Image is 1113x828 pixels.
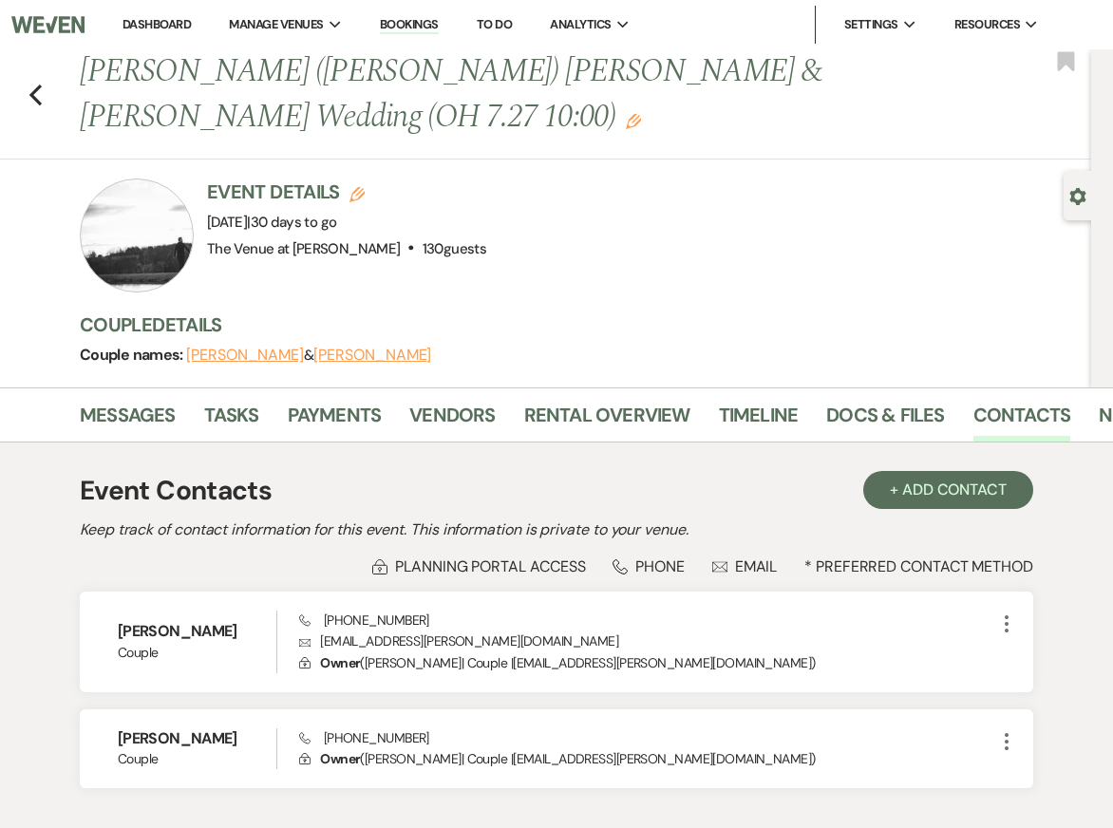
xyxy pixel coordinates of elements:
span: The Venue at [PERSON_NAME] [207,239,400,258]
div: Planning Portal Access [372,556,585,576]
h6: [PERSON_NAME] [118,728,276,749]
a: Docs & Files [826,400,944,442]
span: Couple names: [80,345,186,365]
img: Weven Logo [11,5,85,45]
a: Contacts [973,400,1071,442]
h6: [PERSON_NAME] [118,621,276,642]
button: Open lead details [1069,186,1086,204]
h2: Keep track of contact information for this event. This information is private to your venue. [80,518,1033,541]
span: & [186,346,431,365]
button: [PERSON_NAME] [313,348,431,363]
span: Owner [320,750,360,767]
p: [EMAIL_ADDRESS][PERSON_NAME][DOMAIN_NAME] [299,630,995,651]
h1: [PERSON_NAME] ([PERSON_NAME]) [PERSON_NAME] & [PERSON_NAME] Wedding (OH 7.27 10:00) [80,49,881,140]
div: * Preferred Contact Method [80,556,1033,576]
span: [PHONE_NUMBER] [299,612,429,629]
span: Owner [320,654,360,671]
a: Vendors [409,400,495,442]
button: Edit [626,112,641,129]
span: Couple [118,749,276,769]
p: ( [PERSON_NAME] | Couple | [EMAIL_ADDRESS][PERSON_NAME][DOMAIN_NAME] ) [299,652,995,673]
a: Dashboard [123,16,191,32]
a: To Do [477,16,512,32]
a: Timeline [719,400,799,442]
span: [PHONE_NUMBER] [299,729,429,746]
a: Messages [80,400,176,442]
span: Manage Venues [229,15,323,34]
span: Settings [844,15,898,34]
a: Tasks [204,400,259,442]
h3: Event Details [207,179,486,205]
p: ( [PERSON_NAME] | Couple | [EMAIL_ADDRESS][PERSON_NAME][DOMAIN_NAME] ) [299,748,995,769]
span: Analytics [550,15,611,34]
span: Resources [954,15,1020,34]
span: 30 days to go [251,213,337,232]
button: + Add Contact [863,471,1033,509]
div: Email [712,556,778,576]
h3: Couple Details [80,311,1072,338]
div: Phone [613,556,685,576]
span: [DATE] [207,213,336,232]
h1: Event Contacts [80,471,272,511]
a: Rental Overview [524,400,690,442]
span: 130 guests [423,239,486,258]
span: Couple [118,643,276,663]
button: [PERSON_NAME] [186,348,304,363]
span: | [247,213,336,232]
a: Payments [288,400,382,442]
a: Bookings [380,16,439,34]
